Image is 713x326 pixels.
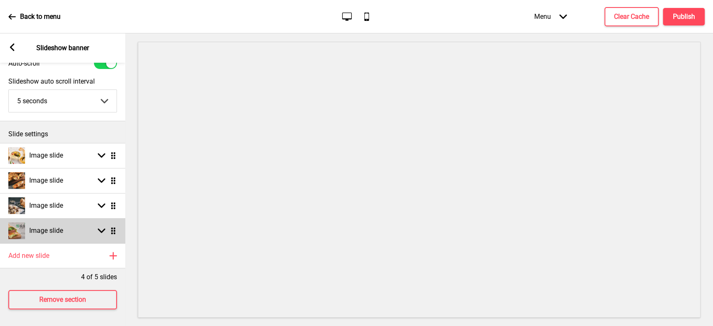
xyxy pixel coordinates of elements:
h4: Image slide [29,201,63,210]
h4: Image slide [29,176,63,185]
h4: Remove section [39,295,86,304]
p: 4 of 5 slides [81,273,117,282]
h4: Clear Cache [614,12,649,21]
label: Auto-scroll [8,59,40,67]
a: Back to menu [8,5,61,28]
p: Slideshow banner [36,43,89,53]
div: Menu [526,4,575,29]
p: Back to menu [20,12,61,21]
h4: Add new slide [8,251,49,260]
button: Publish [663,8,705,25]
h4: Image slide [29,151,63,160]
h4: Publish [673,12,695,21]
p: Slide settings [8,130,117,139]
label: Slideshow auto scroll interval [8,77,117,85]
h4: Image slide [29,226,63,235]
button: Remove section [8,290,117,309]
button: Clear Cache [604,7,659,26]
